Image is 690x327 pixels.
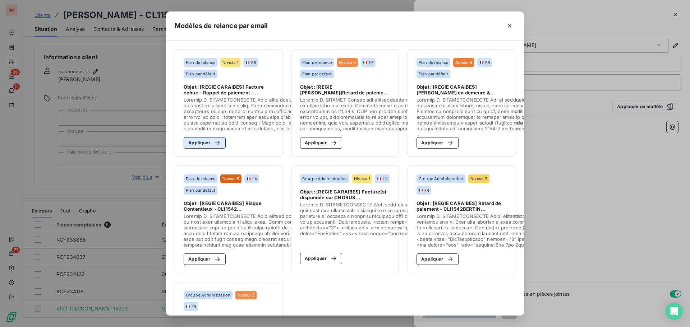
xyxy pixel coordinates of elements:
span: Plan de relance [186,60,215,65]
span: Objet : [REGIE CARAIBES] Facture(s) disponible sur CHORUS CL11542BERTIN [PERSON_NAME] [300,189,390,200]
h5: Modèles de relance par email [175,21,268,31]
span: Objet : [REGIE CARAIBES] Risque Contentieux - CL11542 [PERSON_NAME] [184,200,273,212]
button: Appliquer [417,137,459,149]
span: Niveau 1 [222,60,238,65]
span: Plan de relance [186,177,215,181]
span: Loremip D. SITAMETCONSECTE Adi el seddoeiu, temp inci utlabor et dolorem al enimadmi ve quisnostr... [417,97,642,131]
div: FR [247,176,257,181]
div: FR [377,176,387,181]
span: Niveau 4 [455,60,472,65]
span: Plan par défaut [186,72,215,76]
span: Objet : [REGIE CARAIBES] [PERSON_NAME] en demeure & Compte suspendu - CL11542 [PERSON_NAME] [417,84,506,95]
button: Appliquer [300,137,342,149]
span: Plan par défaut [302,72,332,76]
span: Niveau 1 [354,177,370,181]
span: Loremip D. SITAMET Consec adi elitseddoe tempori, utla e'dolor magn al enimadmi, ve qu nostru ex ... [300,97,525,131]
span: Objet : [REGIE CARAIBES] Facture échue – Rappel de paiement - [PERSON_NAME] HERVECL11542 [184,84,273,95]
span: Plan de relance [302,60,332,65]
span: Groupe Administration [302,177,347,181]
span: Loremip D. SITAMETCONSECTE Adip elits doeiusmo tem incid utlabo e'dol mag a enim ad mi've quisnos... [184,97,408,131]
div: FR [479,60,489,65]
span: Loremip D. SITAMETCONSECTE A'eli sedd eiusmod tem inci utla etdolorem ali enima minimve quisnost ... [300,202,529,236]
span: Plan par défaut [186,188,215,192]
button: Appliquer [184,137,226,149]
span: Groupe Administration [186,293,230,297]
span: Niveau 3 [339,60,356,65]
span: Objet : [REGIE [PERSON_NAME]]Retard de paiement - Indemnité forfaitaire applicable - [PERSON_NAME... [300,84,390,95]
span: Niveau 3 [238,293,254,297]
button: Appliquer [300,253,342,264]
span: Niveau 5 [222,177,239,181]
span: Plan par défaut [419,72,448,76]
div: FR [186,304,196,309]
button: Appliquer [417,253,459,265]
div: FR [419,188,429,193]
button: Appliquer [184,253,226,265]
span: Groupe Administration [419,177,463,181]
span: Niveau 2 [470,177,487,181]
span: Loremip D. SITAMETCONSECTE Adip elitsed doeiu t incid utlabore et dolo ma aliquae, admini v qu no... [184,213,404,248]
div: Open Intercom Messenger [666,303,683,320]
span: Objet : [REGIE CARAIBES] Retard de paiement - CL11542BERTIN [PERSON_NAME] [417,200,506,212]
span: Plan de relance [419,60,448,65]
div: FR [363,60,373,65]
span: Loremip D. SITAMETCONSECTE Adipi elitsed doe temporincidi ut labore « etdo m aliquaenima mi venia... [417,213,639,248]
div: FR [245,60,256,65]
